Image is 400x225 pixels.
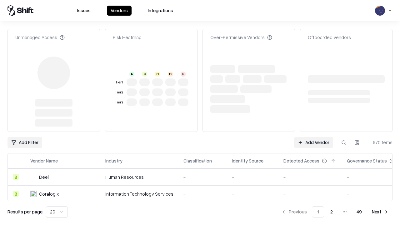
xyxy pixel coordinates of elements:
div: - [283,174,337,180]
div: - [232,174,273,180]
button: Vendors [107,6,132,16]
div: - [283,191,337,197]
div: Classification [183,157,212,164]
div: Information Technology Services [105,191,173,197]
div: F [181,72,186,77]
div: Tier 2 [114,90,124,95]
div: Coralogix [39,191,59,197]
div: Governance Status [347,157,387,164]
a: Add Vendor [294,137,333,148]
div: Identity Source [232,157,263,164]
div: - [183,191,222,197]
div: Over-Permissive Vendors [210,34,272,41]
div: Offboarded Vendors [308,34,351,41]
button: Next [368,206,392,217]
div: Detected Access [283,157,319,164]
div: Vendor Name [30,157,58,164]
div: B [142,72,147,77]
div: A [129,72,134,77]
div: 970 items [367,139,392,146]
div: Risk Heatmap [113,34,142,41]
button: 1 [312,206,324,217]
p: Results per page: [7,208,43,215]
button: Issues [73,6,94,16]
div: Tier 3 [114,100,124,105]
div: B [13,191,19,197]
button: 49 [352,206,367,217]
div: B [13,174,19,180]
img: Deel [30,174,37,180]
button: Integrations [144,6,177,16]
div: C [155,72,160,77]
div: - [183,174,222,180]
img: Coralogix [30,191,37,197]
div: Deel [39,174,49,180]
div: - [232,191,273,197]
button: Add Filter [7,137,42,148]
div: D [168,72,173,77]
button: 2 [325,206,338,217]
div: Human Resources [105,174,173,180]
div: Tier 1 [114,80,124,85]
div: Unmanaged Access [15,34,65,41]
nav: pagination [277,206,392,217]
div: Industry [105,157,122,164]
